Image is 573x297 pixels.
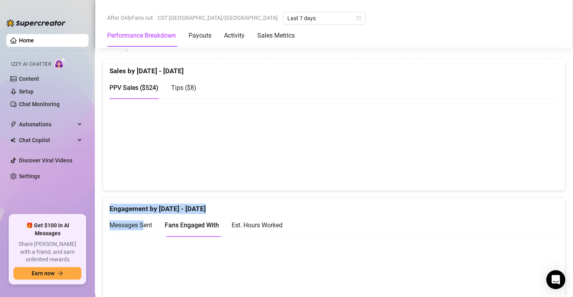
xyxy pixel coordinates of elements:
span: Last 7 days [287,12,361,24]
a: Content [19,76,39,82]
div: Engagement by [DATE] - [DATE] [109,197,558,214]
span: PPV Sales ( $524 ) [109,84,158,91]
img: AI Chatter [54,57,66,69]
span: thunderbolt [10,121,17,128]
a: Setup [19,88,34,95]
span: Fans Engaged With [165,221,219,229]
div: Est. Hours Worked [232,220,283,230]
a: Discover Viral Videos [19,157,72,164]
img: Chat Copilot [10,137,15,143]
div: Payouts [188,31,211,40]
span: Automations [19,118,75,131]
div: Sales Metrics [257,31,295,40]
span: 🎁 Get $100 in AI Messages [13,222,81,237]
span: Earn now [32,270,55,276]
div: Open Intercom Messenger [546,270,565,289]
span: Izzy AI Chatter [11,61,51,68]
a: Chat Monitoring [19,101,60,107]
button: Earn nowarrow-right [13,267,81,280]
span: calendar [356,16,361,21]
a: Home [19,37,34,44]
img: logo-BBDzfeDw.svg [6,19,66,27]
span: Messages Sent [109,221,152,229]
span: arrow-right [58,270,63,276]
div: Activity [224,31,245,40]
div: Performance Breakdown [107,31,176,40]
span: Tips ( $8 ) [171,84,196,91]
span: Share [PERSON_NAME] with a friend, and earn unlimited rewards [13,240,81,264]
div: Sales by [DATE] - [DATE] [109,59,558,76]
span: CST [GEOGRAPHIC_DATA]/[GEOGRAPHIC_DATA] [158,12,278,24]
a: Settings [19,173,40,179]
span: After OnlyFans cut [107,12,153,24]
span: Chat Copilot [19,134,75,147]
